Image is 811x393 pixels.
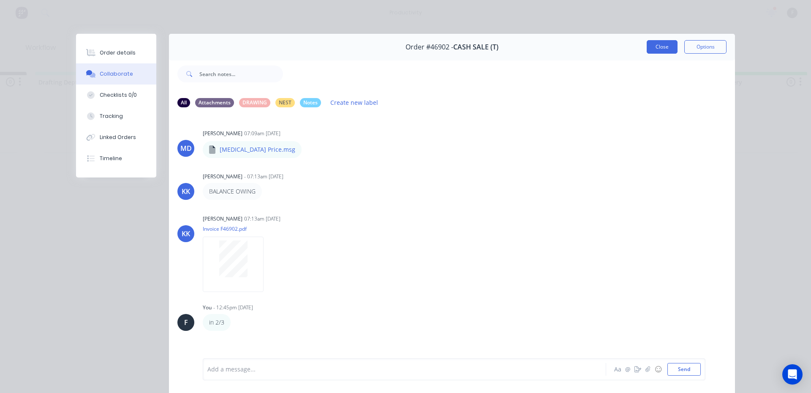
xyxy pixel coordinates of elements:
button: Options [684,40,727,54]
button: Checklists 0/0 [76,85,156,106]
p: [MEDICAL_DATA] Price.msg [220,145,295,154]
div: [PERSON_NAME] [203,130,242,137]
div: KK [182,186,190,196]
button: Create new label [326,97,383,108]
button: Aa [612,364,623,374]
div: Open Intercom Messenger [782,364,803,385]
div: Checklists 0/0 [100,91,137,99]
div: Linked Orders [100,134,136,141]
div: Notes [300,98,321,107]
button: Timeline [76,148,156,169]
div: Collaborate [100,70,133,78]
div: KK [182,229,190,239]
div: [PERSON_NAME] [203,215,242,223]
div: - 07:13am [DATE] [244,173,283,180]
button: Send [667,363,701,376]
div: Attachments [195,98,234,107]
div: 07:13am [DATE] [244,215,280,223]
div: All [177,98,190,107]
p: Invoice F46902.pdf [203,225,272,232]
button: Close [647,40,678,54]
div: DRAWING [239,98,270,107]
p: BALANCE OWING [209,187,256,196]
div: MD [180,143,192,153]
div: F [184,317,188,327]
button: ☺ [653,364,663,374]
div: You [203,304,212,311]
button: Collaborate [76,63,156,85]
div: Timeline [100,155,122,162]
button: Linked Orders [76,127,156,148]
p: in 2/3 [209,318,224,327]
div: NEST [275,98,295,107]
span: Order #46902 - [405,43,453,51]
div: - 12:45pm [DATE] [213,304,253,311]
div: Tracking [100,112,123,120]
button: Order details [76,42,156,63]
button: @ [623,364,633,374]
div: 07:09am [DATE] [244,130,280,137]
span: CASH SALE (T) [453,43,498,51]
div: Order details [100,49,136,57]
button: Tracking [76,106,156,127]
input: Search notes... [199,65,283,82]
div: [PERSON_NAME] [203,173,242,180]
